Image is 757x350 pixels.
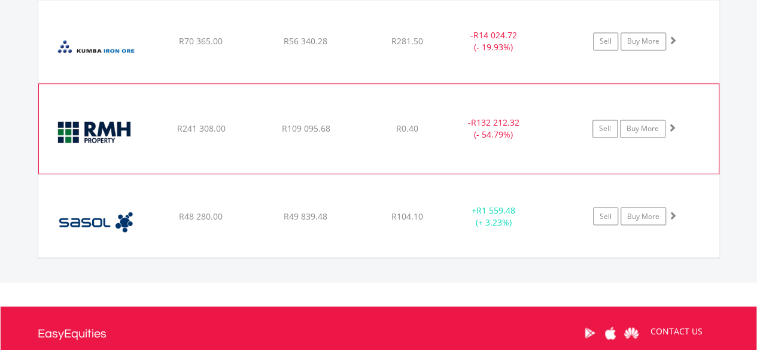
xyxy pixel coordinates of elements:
[620,120,665,138] a: Buy More
[284,35,327,47] span: R56 340.28
[621,207,666,225] a: Buy More
[391,35,423,47] span: R281.50
[44,15,147,80] img: EQU.ZA.KIO.png
[179,35,223,47] span: R70 365.00
[449,29,539,53] div: - (- 19.93%)
[179,210,223,221] span: R48 280.00
[449,204,539,228] div: + (+ 3.23%)
[642,314,711,348] a: CONTACT US
[593,32,618,50] a: Sell
[473,29,517,41] span: R14 024.72
[177,123,225,134] span: R241 308.00
[396,123,418,134] span: R0.40
[621,32,666,50] a: Buy More
[281,123,330,134] span: R109 095.68
[592,120,618,138] a: Sell
[448,117,538,141] div: - (- 54.79%)
[593,207,618,225] a: Sell
[45,99,148,171] img: EQU.ZA.RMH.png
[44,190,147,254] img: EQU.ZA.SOL.png
[470,117,519,128] span: R132 212.32
[391,210,423,221] span: R104.10
[284,210,327,221] span: R49 839.48
[476,204,515,215] span: R1 559.48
